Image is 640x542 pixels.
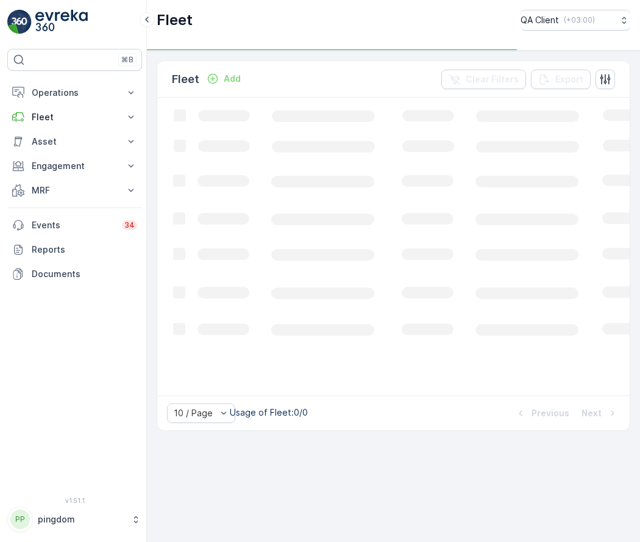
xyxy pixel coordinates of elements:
[38,513,125,526] p: pingdom
[532,407,569,419] p: Previous
[441,70,526,89] button: Clear Filters
[7,10,32,34] img: logo
[466,73,519,85] p: Clear Filters
[7,81,142,105] button: Operations
[7,105,142,129] button: Fleet
[124,220,135,230] p: 34
[7,178,142,203] button: MRF
[202,71,246,86] button: Add
[224,73,241,85] p: Add
[7,497,142,504] span: v 1.51.1
[513,406,571,421] button: Previous
[564,15,595,25] p: ( +03:00 )
[230,406,308,419] p: Usage of Fleet : 0/0
[581,407,602,419] p: Next
[32,244,137,256] p: Reports
[35,10,88,34] img: logo_light-DOdMpM7g.png
[32,184,118,197] p: MRF
[555,73,583,85] p: Export
[121,55,133,65] p: ⌘B
[521,10,630,31] button: QA Client(+03:00)
[7,237,142,262] a: Reports
[157,10,193,30] p: Fleet
[7,507,142,532] button: PPpingdom
[531,70,591,89] button: Export
[7,213,142,237] a: Events34
[32,160,118,172] p: Engagement
[10,510,30,529] div: PP
[7,262,142,286] a: Documents
[32,111,118,123] p: Fleet
[32,268,137,280] p: Documents
[32,87,118,99] p: Operations
[172,71,199,88] p: Fleet
[32,135,118,148] p: Asset
[580,406,620,421] button: Next
[32,219,115,231] p: Events
[7,129,142,154] button: Asset
[7,154,142,178] button: Engagement
[521,14,559,26] p: QA Client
